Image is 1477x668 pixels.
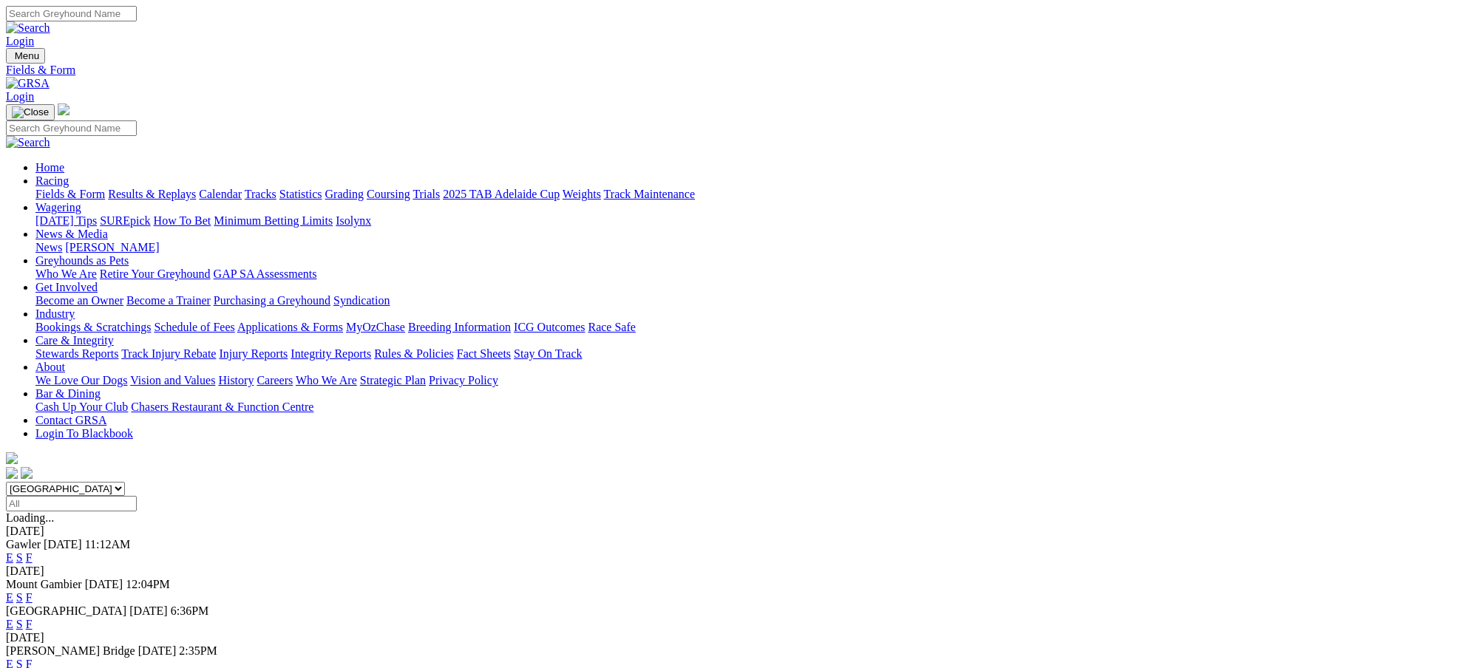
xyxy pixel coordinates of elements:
a: Wagering [35,201,81,214]
a: Who We Are [35,267,97,280]
a: ICG Outcomes [514,321,585,333]
a: Bar & Dining [35,387,101,400]
a: Login To Blackbook [35,427,133,440]
div: News & Media [35,241,1471,254]
span: [DATE] [138,644,177,657]
div: [DATE] [6,525,1471,538]
span: [PERSON_NAME] Bridge [6,644,135,657]
img: Close [12,106,49,118]
a: E [6,618,13,630]
span: [GEOGRAPHIC_DATA] [6,604,126,617]
a: Greyhounds as Pets [35,254,129,267]
a: GAP SA Assessments [214,267,317,280]
div: [DATE] [6,565,1471,578]
a: Strategic Plan [360,374,426,386]
img: logo-grsa-white.png [58,103,69,115]
span: Menu [15,50,39,61]
a: Racing [35,174,69,187]
a: Tracks [245,188,276,200]
a: F [26,551,33,564]
div: About [35,374,1471,387]
a: About [35,361,65,373]
span: Gawler [6,538,41,551]
span: 12:04PM [126,578,170,590]
a: Who We Are [296,374,357,386]
div: [DATE] [6,631,1471,644]
a: S [16,618,23,630]
a: E [6,591,13,604]
div: Bar & Dining [35,401,1471,414]
a: Track Injury Rebate [121,347,216,360]
a: Stay On Track [514,347,582,360]
a: How To Bet [154,214,211,227]
a: E [6,551,13,564]
div: Industry [35,321,1471,334]
input: Select date [6,496,137,511]
div: Care & Integrity [35,347,1471,361]
a: Home [35,161,64,174]
a: Grading [325,188,364,200]
a: Get Involved [35,281,98,293]
a: Calendar [199,188,242,200]
a: Privacy Policy [429,374,498,386]
a: Trials [412,188,440,200]
a: History [218,374,254,386]
img: logo-grsa-white.png [6,452,18,464]
a: Careers [257,374,293,386]
span: [DATE] [44,538,82,551]
span: Loading... [6,511,54,524]
a: Injury Reports [219,347,288,360]
a: Statistics [279,188,322,200]
img: twitter.svg [21,467,33,479]
a: Chasers Restaurant & Function Centre [131,401,313,413]
a: [PERSON_NAME] [65,241,159,253]
a: Rules & Policies [374,347,454,360]
a: Retire Your Greyhound [100,267,211,280]
a: Results & Replays [108,188,196,200]
a: Login [6,90,34,103]
button: Toggle navigation [6,48,45,64]
a: Syndication [333,294,390,307]
a: Coursing [367,188,410,200]
a: Fact Sheets [457,347,511,360]
a: Cash Up Your Club [35,401,128,413]
a: Become a Trainer [126,294,211,307]
span: [DATE] [129,604,168,617]
a: News & Media [35,228,108,240]
img: facebook.svg [6,467,18,479]
a: Applications & Forms [237,321,343,333]
a: Weights [563,188,601,200]
span: 6:36PM [171,604,209,617]
a: [DATE] Tips [35,214,97,227]
a: Track Maintenance [604,188,695,200]
a: Fields & Form [35,188,105,200]
a: Minimum Betting Limits [214,214,333,227]
a: Become an Owner [35,294,123,307]
a: Integrity Reports [291,347,371,360]
a: 2025 TAB Adelaide Cup [443,188,560,200]
a: Schedule of Fees [154,321,234,333]
div: Get Involved [35,294,1471,307]
a: SUREpick [100,214,150,227]
a: Bookings & Scratchings [35,321,151,333]
a: MyOzChase [346,321,405,333]
div: Wagering [35,214,1471,228]
a: Vision and Values [130,374,215,386]
a: Stewards Reports [35,347,118,360]
a: Industry [35,307,75,320]
a: S [16,551,23,564]
img: Search [6,21,50,35]
a: Isolynx [336,214,371,227]
span: 2:35PM [179,644,217,657]
div: Greyhounds as Pets [35,267,1471,281]
a: Race Safe [588,321,635,333]
a: Login [6,35,34,47]
a: Contact GRSA [35,414,106,426]
a: F [26,591,33,604]
input: Search [6,120,137,136]
a: Care & Integrity [35,334,114,347]
a: Breeding Information [408,321,511,333]
span: Mount Gambier [6,578,82,590]
input: Search [6,6,137,21]
img: GRSA [6,77,50,90]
